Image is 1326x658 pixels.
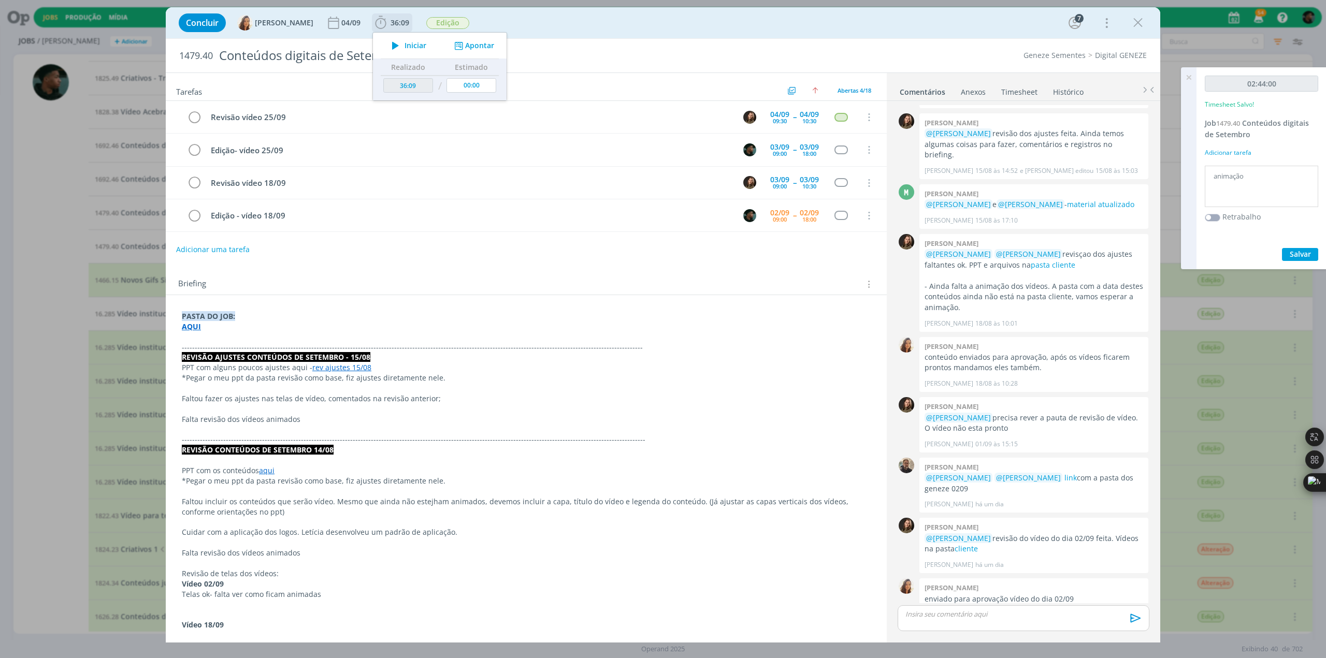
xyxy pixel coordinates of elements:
b: [PERSON_NAME] [925,522,978,532]
img: K [743,143,756,156]
button: 7 [1066,14,1083,31]
ul: 36:09 [372,32,507,101]
strong: Vídeo 02/09 [182,579,224,589]
button: 36:09 [372,14,412,31]
b: [PERSON_NAME] [925,342,978,351]
b: [PERSON_NAME] [925,189,978,198]
div: 02/09 [770,209,789,216]
button: J [742,175,757,191]
span: Edição [426,17,469,29]
button: Apontar [452,40,495,51]
b: [PERSON_NAME] [925,118,978,127]
span: @[PERSON_NAME] [926,413,991,422]
div: 03/09 [770,176,789,183]
div: 09:30 [773,118,787,124]
span: [PERSON_NAME] [255,19,313,26]
td: / [436,76,444,97]
button: Iniciar [386,38,427,53]
img: R [899,458,914,473]
p: *Pegar o meu ppt da pasta revisão como base, fiz ajustes diretamente nele. [182,373,871,383]
span: Telas ok- falta ver como ficam animadas [182,589,321,599]
p: [PERSON_NAME] [925,379,973,388]
button: Salvar [1282,248,1318,261]
span: -- [793,212,796,219]
th: Realizado [381,59,436,76]
p: [PERSON_NAME] [925,500,973,509]
span: Iniciar [405,42,426,49]
span: Conteúdos digitais de Setembro [1205,118,1309,139]
span: @[PERSON_NAME] [926,199,991,209]
span: @[PERSON_NAME] [926,533,991,543]
p: e - [925,199,1143,210]
img: V [237,15,253,31]
div: 10:30 [802,183,816,189]
span: @[PERSON_NAME] [926,249,991,259]
div: 04/09 [341,19,363,26]
a: Timesheet [1001,82,1038,97]
div: 03/09 [800,143,819,151]
a: Geneze Sementes [1024,50,1086,60]
p: [PERSON_NAME] [925,166,973,176]
span: 18/08 às 10:28 [975,379,1018,388]
p: PPT com alguns poucos ajustes aqui - [182,362,871,373]
strong: PASTA DO JOB: [182,311,235,321]
div: Revisão vídeo 18/09 [206,177,733,189]
span: @[PERSON_NAME] [998,199,1063,209]
span: @[PERSON_NAME] [996,249,1061,259]
span: 15/08 às 17:10 [975,216,1018,225]
div: dialog [166,7,1160,642]
p: [PERSON_NAME] [925,440,973,449]
div: 18:00 [802,216,816,222]
p: conteúdo enviados para aprovação, após os vídeos ficarem prontos mandamos eles também. [925,352,1143,373]
span: -- [793,113,796,121]
a: Job1479.40Conteúdos digitais de Setembro [1205,118,1309,139]
span: há um dia [975,500,1004,509]
div: 02/09 [800,209,819,216]
button: Adicionar uma tarefa [176,240,250,259]
button: Edição [426,17,470,30]
div: 03/09 [800,176,819,183]
img: K [743,209,756,222]
p: -------------------------------------------------------------------------------------------------... [182,434,871,445]
span: Abertas 4/18 [838,86,871,94]
img: arrow-up.svg [812,87,818,94]
p: PPT com os conteúdos [182,465,871,476]
span: Tarefas [176,84,202,97]
div: 09:00 [773,183,787,189]
p: *Pegar o meu ppt da pasta revisão como base, fiz ajustes diretamente nele. [182,476,871,486]
label: Retrabalho [1222,211,1261,222]
p: [PERSON_NAME] [925,560,973,569]
div: M [899,184,914,200]
span: @[PERSON_NAME] [926,128,991,138]
span: Salvar [1290,249,1311,259]
b: [PERSON_NAME] [925,462,978,472]
span: Falta revisão dos vídeos animados [182,414,300,424]
span: Briefing [178,277,206,291]
span: há um dia [975,560,1004,569]
button: Concluir [179,13,226,32]
strong: Vídeo 18/09 [182,620,224,630]
div: 18:00 [802,151,816,156]
img: V [899,578,914,594]
p: [PERSON_NAME] [925,216,973,225]
div: Anexos [961,87,986,97]
a: material atualizado [1067,199,1134,209]
a: link [1064,473,1077,482]
b: [PERSON_NAME] [925,239,978,248]
div: 09:00 [773,216,787,222]
span: e [PERSON_NAME] editou [1020,166,1093,176]
p: enviado para aprovação vídeo do dia 02/09 [925,594,1143,604]
span: 15/08 às 14:52 [975,166,1018,176]
img: J [743,111,756,124]
span: -- [793,179,796,186]
img: J [743,176,756,189]
p: Faltou incluir os conteúdos que serão vídeo. Mesmo que ainda não estejham animados, devemos inclu... [182,496,871,517]
a: aqui [259,465,275,475]
p: Falta revisão dos vídeos animados [182,548,871,558]
strong: REVISÃO CONTEÚDOS DE SETEMBRO 14/08 [182,445,334,455]
img: J [899,518,914,533]
p: revisão dos ajustes feita. Ainda temos algumas coisas para fazer, comentários e registros no brie... [925,128,1143,160]
span: Tela 5B - Colocar ponto final [182,630,280,640]
p: revisão do vídeo do dia 02/09 feita. Vídeos na pasta [925,533,1143,554]
a: Histórico [1053,82,1084,97]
